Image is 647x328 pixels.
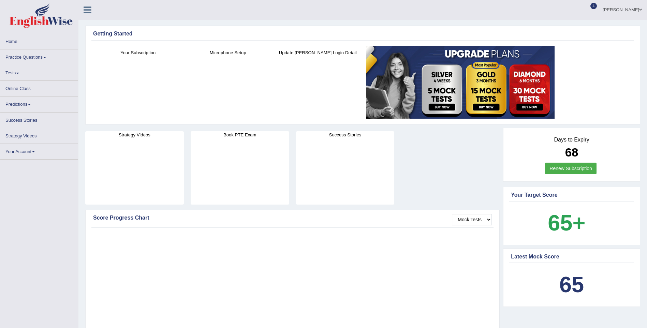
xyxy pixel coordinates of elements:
[0,81,78,94] a: Online Class
[0,49,78,63] a: Practice Questions
[93,214,492,222] div: Score Progress Chart
[0,144,78,157] a: Your Account
[0,113,78,126] a: Success Stories
[0,96,78,110] a: Predictions
[590,3,597,9] span: 4
[0,65,78,78] a: Tests
[97,49,179,56] h4: Your Subscription
[186,49,269,56] h4: Microphone Setup
[565,146,578,159] b: 68
[511,137,632,143] h4: Days to Expiry
[93,30,632,38] div: Getting Started
[545,163,597,174] a: Renew Subscription
[559,272,584,297] b: 65
[366,46,555,119] img: small5.jpg
[191,131,289,138] h4: Book PTE Exam
[296,131,395,138] h4: Success Stories
[85,131,184,138] h4: Strategy Videos
[276,49,359,56] h4: Update [PERSON_NAME] Login Detail
[0,34,78,47] a: Home
[0,128,78,141] a: Strategy Videos
[511,253,632,261] div: Latest Mock Score
[511,191,632,199] div: Your Target Score
[548,210,585,235] b: 65+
